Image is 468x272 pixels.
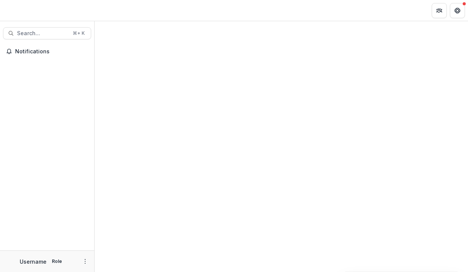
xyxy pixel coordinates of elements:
[81,257,90,266] button: More
[3,45,91,58] button: Notifications
[98,5,130,16] nav: breadcrumb
[450,3,465,18] button: Get Help
[17,30,68,37] span: Search...
[15,48,88,55] span: Notifications
[3,27,91,39] button: Search...
[432,3,447,18] button: Partners
[71,29,86,37] div: ⌘ + K
[20,258,47,266] p: Username
[50,258,64,265] p: Role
